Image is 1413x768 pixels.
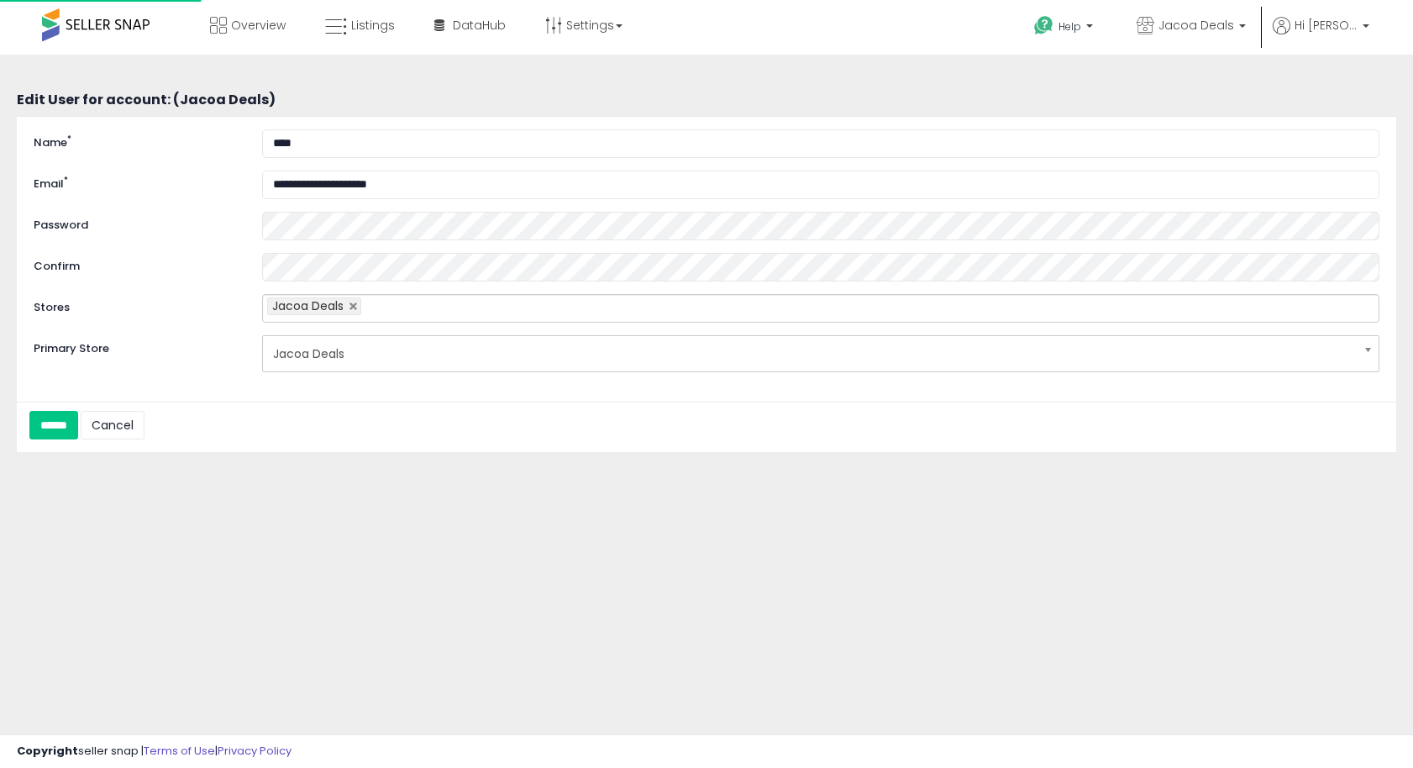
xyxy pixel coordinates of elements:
[231,17,286,34] span: Overview
[21,253,250,275] label: Confirm
[1295,17,1358,34] span: Hi [PERSON_NAME]
[351,17,395,34] span: Listings
[1058,19,1081,34] span: Help
[1021,3,1110,55] a: Help
[17,92,1396,108] h3: Edit User for account: (Jacoa Deals)
[21,212,250,234] label: Password
[218,743,292,759] a: Privacy Policy
[21,171,250,192] label: Email
[144,743,215,759] a: Terms of Use
[21,335,250,357] label: Primary Store
[21,129,250,151] label: Name
[1033,15,1054,36] i: Get Help
[273,339,1347,368] span: Jacoa Deals
[1158,17,1234,34] span: Jacoa Deals
[272,297,344,314] span: Jacoa Deals
[453,17,506,34] span: DataHub
[17,743,78,759] strong: Copyright
[21,294,250,316] label: Stores
[1273,17,1369,55] a: Hi [PERSON_NAME]
[17,744,292,760] div: seller snap | |
[81,411,144,439] a: Cancel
